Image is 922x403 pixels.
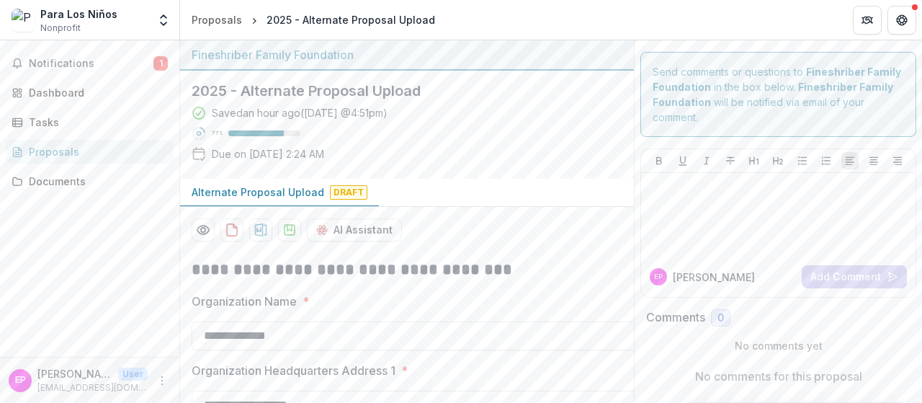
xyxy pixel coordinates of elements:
a: Tasks [6,110,174,134]
button: Heading 1 [746,152,763,169]
button: Heading 2 [769,152,787,169]
p: [PERSON_NAME] [673,270,755,285]
p: Organization Headquarters Address 1 [192,362,395,379]
div: Para Los Niños [40,6,117,22]
button: download-proposal [220,218,243,242]
p: Organization Name [192,293,297,310]
button: Align Right [889,152,906,169]
button: download-proposal [249,218,272,242]
img: Para Los Niños [12,9,35,32]
div: Documents [29,174,162,189]
span: 0 [717,312,724,324]
button: Preview 26d8e044-865d-4e85-aef3-d0c511199db0-0.pdf [192,218,215,242]
p: No comments for this proposal [695,368,862,385]
button: Ordered List [818,152,835,169]
div: Proposals [29,144,162,159]
p: [PERSON_NAME] [37,366,112,381]
a: Proposals [186,9,248,30]
button: Partners [853,6,882,35]
div: Fineshriber Family Foundation [192,46,622,63]
a: Proposals [6,140,174,164]
button: Get Help [887,6,916,35]
a: Dashboard [6,81,174,105]
p: Alternate Proposal Upload [192,185,324,200]
div: Send comments or questions to in the box below. will be notified via email of your comment. [640,52,916,137]
div: Proposals [192,12,242,27]
button: Open entity switcher [153,6,174,35]
p: 77 % [212,128,223,138]
div: Elizabeth Pierce [654,273,663,280]
button: Bullet List [794,152,811,169]
div: Dashboard [29,85,162,100]
h2: 2025 - Alternate Proposal Upload [192,82,599,99]
span: 1 [153,56,168,71]
div: Saved an hour ago ( [DATE] @ 4:51pm ) [212,105,388,120]
p: Due on [DATE] 2:24 AM [212,146,324,161]
p: User [118,368,148,381]
div: Elizabeth Pierce [15,376,26,385]
button: download-proposal [278,218,301,242]
button: Strike [722,152,739,169]
p: [EMAIL_ADDRESS][DOMAIN_NAME] [37,381,148,394]
a: Documents [6,169,174,193]
span: Notifications [29,58,153,70]
button: Align Center [865,152,882,169]
button: Italicize [698,152,715,169]
span: Draft [330,185,367,200]
button: Underline [674,152,691,169]
div: Tasks [29,115,162,130]
button: Align Left [841,152,859,169]
h2: Comments [646,311,705,324]
div: 2025 - Alternate Proposal Upload [267,12,435,27]
span: Nonprofit [40,22,81,35]
button: Bold [650,152,668,169]
button: Notifications1 [6,52,174,75]
button: AI Assistant [307,218,402,242]
p: No comments yet [646,338,910,353]
button: More [153,372,171,389]
nav: breadcrumb [186,9,441,30]
button: Add Comment [802,265,907,288]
